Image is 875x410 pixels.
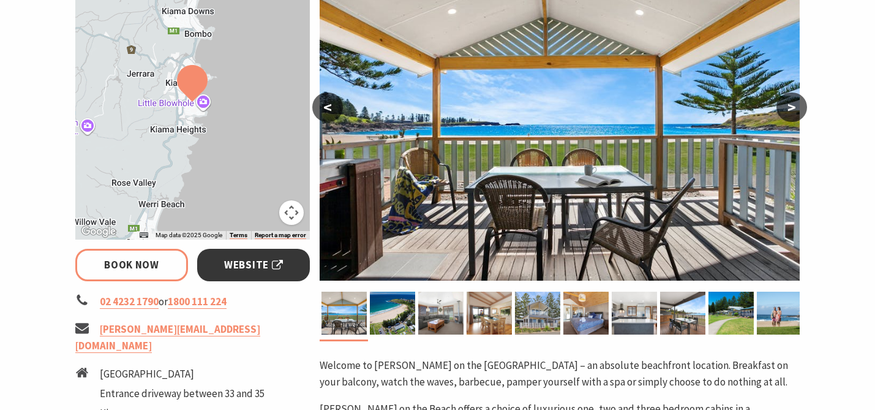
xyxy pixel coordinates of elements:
[757,292,802,335] img: Kendalls Beach
[78,224,119,240] img: Google
[100,295,159,309] a: 02 4232 1790
[515,292,560,335] img: Kendalls on the Beach Holiday Park
[75,249,189,281] a: Book Now
[75,294,310,310] li: or
[100,366,265,382] li: [GEOGRAPHIC_DATA]
[321,292,367,335] img: Kendalls on the Beach Holiday Park
[776,93,807,122] button: >
[230,232,247,239] a: Terms (opens in new tab)
[467,292,512,335] img: Kendalls on the Beach Holiday Park
[140,231,148,240] button: Keyboard shortcuts
[320,357,800,390] p: Welcome to [PERSON_NAME] on the [GEOGRAPHIC_DATA] – an absolute beachfront location. Breakfast on...
[708,292,754,335] img: Beachfront cabins at Kendalls on the Beach Holiday Park
[563,292,609,335] img: Kendalls on the Beach Holiday Park
[370,292,415,335] img: Aerial view of Kendalls on the Beach Holiday Park
[255,232,306,239] a: Report a map error
[100,385,265,402] li: Entrance driveway between 33 and 35
[168,295,227,309] a: 1800 111 224
[279,200,304,225] button: Map camera controls
[156,232,222,238] span: Map data ©2025 Google
[78,224,119,240] a: Open this area in Google Maps (opens a new window)
[224,257,283,273] span: Website
[75,322,260,353] a: [PERSON_NAME][EMAIL_ADDRESS][DOMAIN_NAME]
[418,292,464,335] img: Lounge room in Cabin 12
[197,249,310,281] a: Website
[660,292,705,335] img: Enjoy the beachfront view in Cabin 12
[612,292,657,335] img: Full size kitchen in Cabin 12
[312,93,343,122] button: <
